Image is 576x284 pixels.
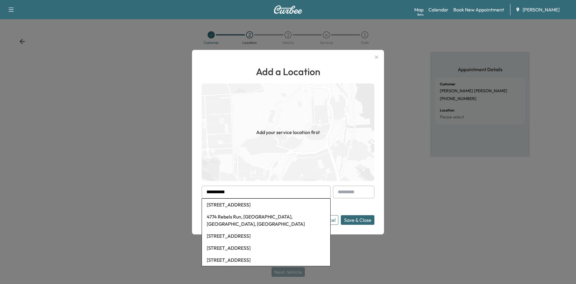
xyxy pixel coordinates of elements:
a: Calendar [428,6,448,13]
li: 4774 Rebels Run, [GEOGRAPHIC_DATA], [GEOGRAPHIC_DATA], [GEOGRAPHIC_DATA] [202,211,330,230]
a: MapBeta [414,6,424,13]
div: Beta [417,12,424,17]
img: Curbee Logo [274,5,302,14]
li: [STREET_ADDRESS] [202,230,330,242]
h1: Add a Location [202,64,374,79]
img: empty-map-CL6vilOE.png [202,84,374,181]
span: [PERSON_NAME] [523,6,559,13]
li: [STREET_ADDRESS] [202,242,330,254]
a: Book New Appointment [453,6,504,13]
button: Save & Close [341,215,374,225]
li: [STREET_ADDRESS] [202,254,330,266]
h1: Add your service location first [256,129,320,136]
li: [STREET_ADDRESS] [202,199,330,211]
